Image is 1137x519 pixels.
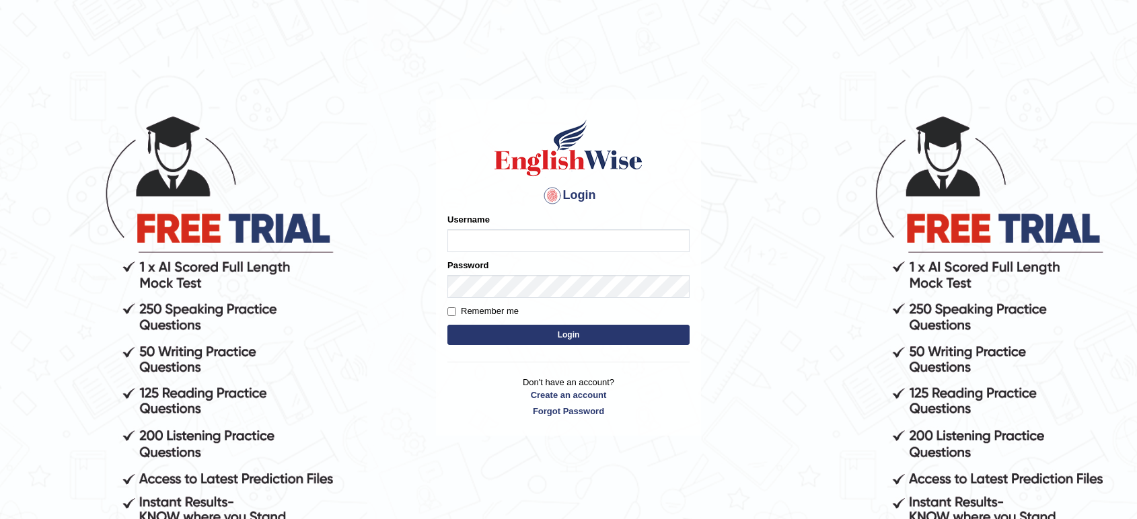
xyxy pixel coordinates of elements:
[447,305,519,318] label: Remember me
[447,405,690,417] a: Forgot Password
[447,213,490,226] label: Username
[447,325,690,345] button: Login
[447,376,690,417] p: Don't have an account?
[447,389,690,401] a: Create an account
[447,185,690,206] h4: Login
[447,259,488,272] label: Password
[447,307,456,316] input: Remember me
[492,118,645,178] img: Logo of English Wise sign in for intelligent practice with AI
